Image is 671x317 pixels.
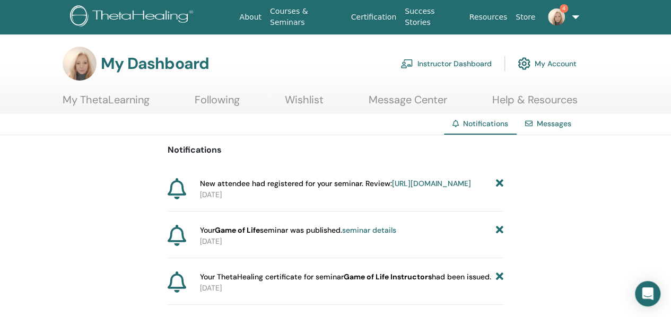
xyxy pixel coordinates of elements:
[285,93,324,114] a: Wishlist
[342,225,396,235] a: seminar details
[347,7,400,27] a: Certification
[63,93,150,114] a: My ThetaLearning
[200,283,503,294] p: [DATE]
[200,271,491,283] span: Your ThetaHealing certificate for seminar had been issued.
[560,4,568,13] span: 4
[537,119,571,128] a: Messages
[215,225,260,235] strong: Game of Life
[344,272,432,281] b: Game of Life Instructors
[400,2,465,32] a: Success Stories
[392,179,471,188] a: [URL][DOMAIN_NAME]
[400,59,413,68] img: chalkboard-teacher.svg
[511,7,539,27] a: Store
[463,119,508,128] span: Notifications
[400,52,492,75] a: Instructor Dashboard
[465,7,512,27] a: Resources
[635,281,660,306] div: Open Intercom Messenger
[369,93,447,114] a: Message Center
[200,225,396,236] span: Your seminar was published.
[70,5,197,29] img: logo.png
[200,178,471,189] span: New attendee had registered for your seminar. Review:
[168,144,503,156] p: Notifications
[200,189,503,200] p: [DATE]
[518,55,530,73] img: cog.svg
[200,236,503,247] p: [DATE]
[548,8,565,25] img: default.jpg
[63,47,97,81] img: default.jpg
[195,93,240,114] a: Following
[492,93,578,114] a: Help & Resources
[236,7,266,27] a: About
[518,52,577,75] a: My Account
[101,54,209,73] h3: My Dashboard
[266,2,347,32] a: Courses & Seminars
